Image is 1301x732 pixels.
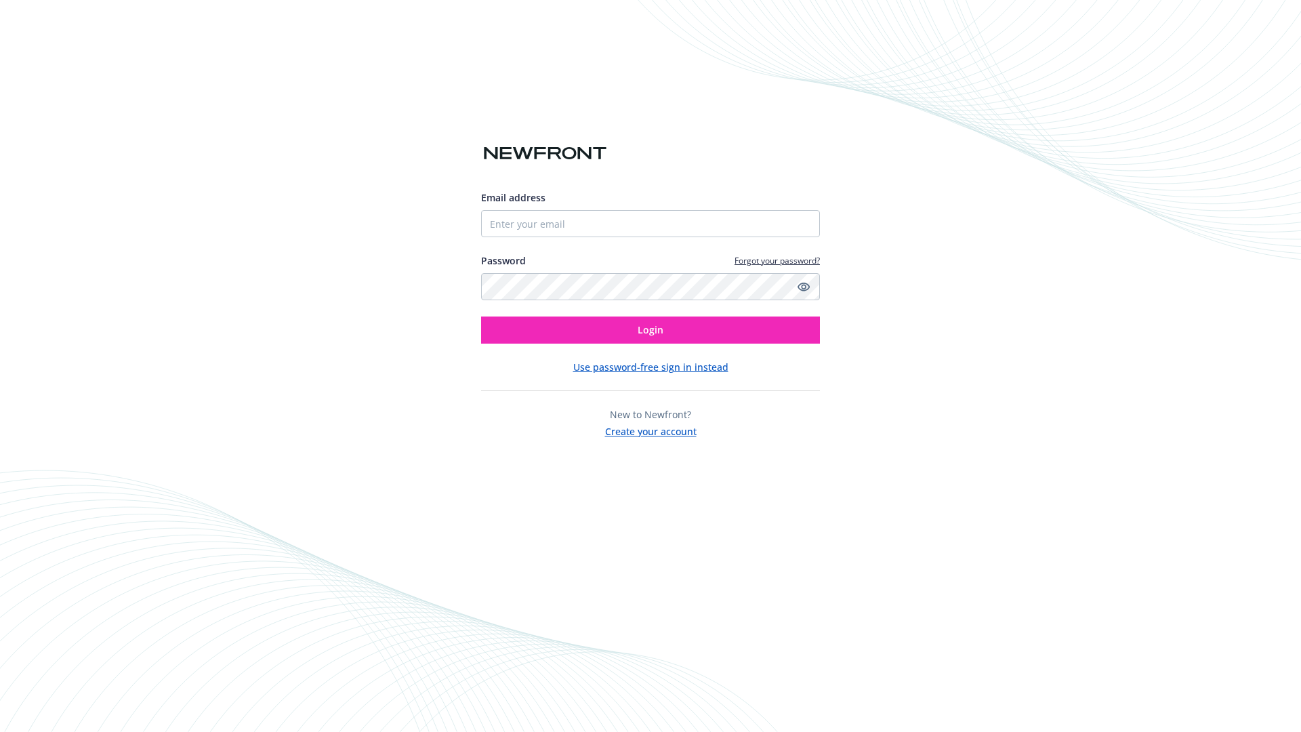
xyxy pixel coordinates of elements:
[573,360,728,374] button: Use password-free sign in instead
[481,317,820,344] button: Login
[481,253,526,268] label: Password
[610,408,691,421] span: New to Newfront?
[638,323,663,336] span: Login
[481,191,545,204] span: Email address
[481,273,820,300] input: Enter your password
[796,279,812,295] a: Show password
[481,210,820,237] input: Enter your email
[605,422,697,439] button: Create your account
[481,142,609,165] img: Newfront logo
[735,255,820,266] a: Forgot your password?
